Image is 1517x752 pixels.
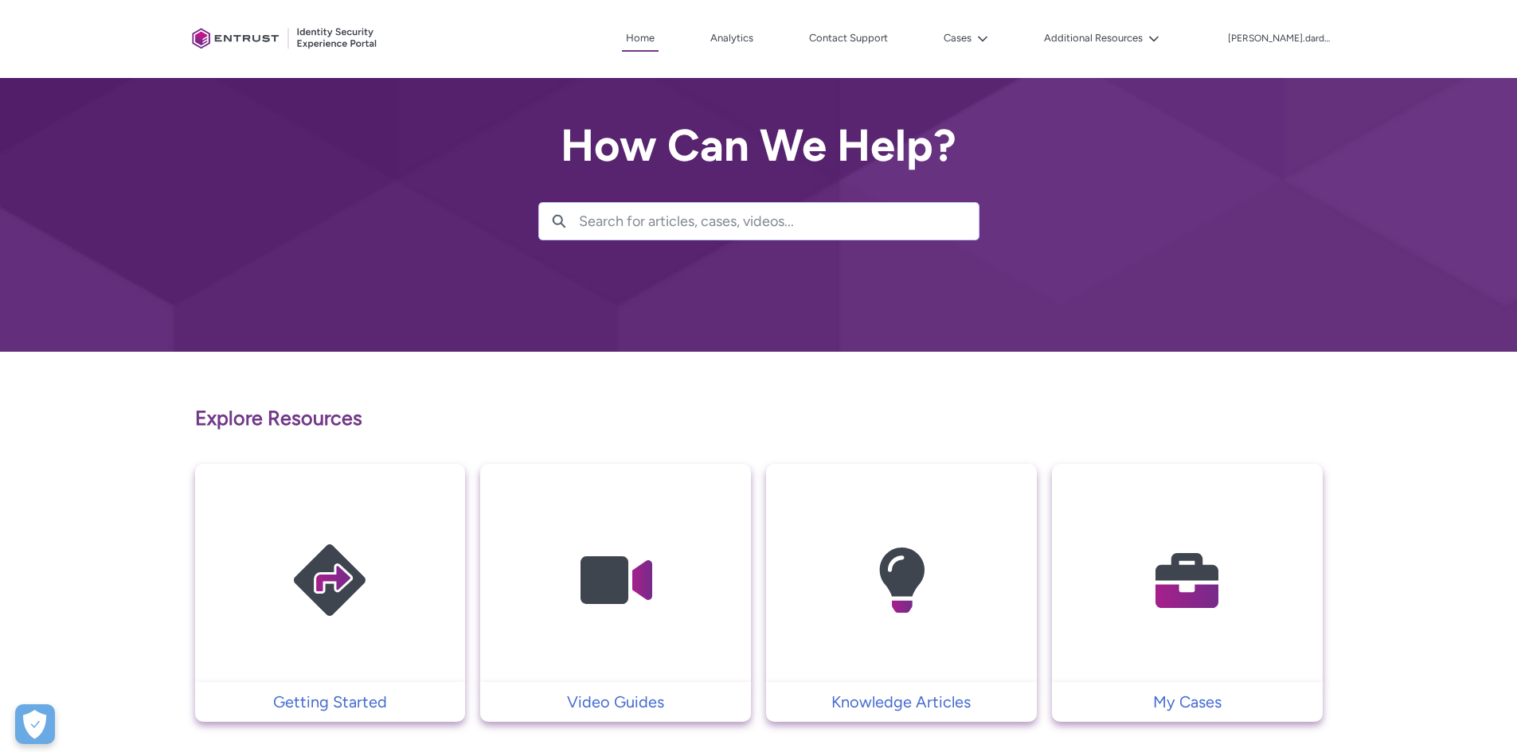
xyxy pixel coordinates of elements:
[254,495,405,666] img: Getting Started
[203,690,458,714] p: Getting Started
[480,690,751,714] a: Video Guides
[1112,495,1263,666] img: My Cases
[195,403,1323,434] p: Explore Resources
[538,121,979,170] h2: How Can We Help?
[1060,690,1315,714] p: My Cases
[826,495,977,666] img: Knowledge Articles
[540,495,691,666] img: Video Guides
[539,203,579,240] button: Search
[622,26,659,52] a: Home
[1227,29,1332,45] button: User Profile dimitrios.dardoumas 1
[1040,26,1163,50] button: Additional Resources
[488,690,743,714] p: Video Guides
[940,26,992,50] button: Cases
[15,704,55,744] div: Cookie Preferences
[774,690,1029,714] p: Knowledge Articles
[579,203,979,240] input: Search for articles, cases, videos...
[1228,33,1331,45] p: [PERSON_NAME].dardoumas 1
[706,26,757,50] a: Analytics, opens in new tab
[805,26,892,50] a: Contact Support
[195,690,466,714] a: Getting Started
[15,704,55,744] button: Open Preferences
[766,690,1037,714] a: Knowledge Articles
[1052,690,1323,714] a: My Cases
